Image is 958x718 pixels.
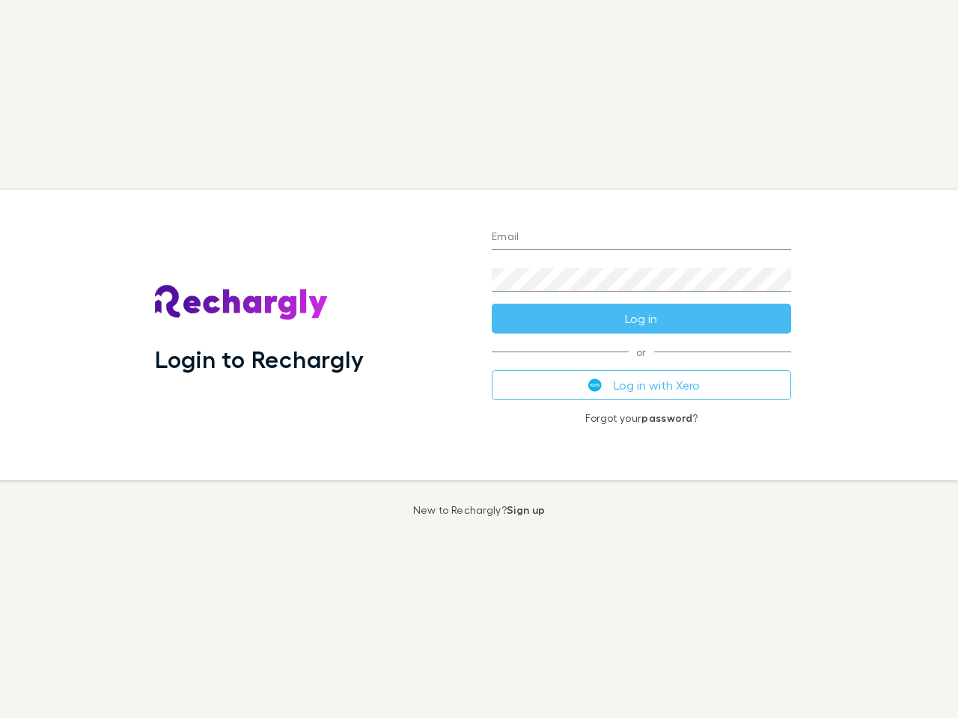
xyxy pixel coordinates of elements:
p: New to Rechargly? [413,504,546,516]
p: Forgot your ? [492,412,791,424]
img: Rechargly's Logo [155,285,329,321]
button: Log in [492,304,791,334]
h1: Login to Rechargly [155,345,364,373]
button: Log in with Xero [492,370,791,400]
a: password [641,411,692,424]
a: Sign up [507,503,545,516]
img: Xero's logo [588,378,602,392]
